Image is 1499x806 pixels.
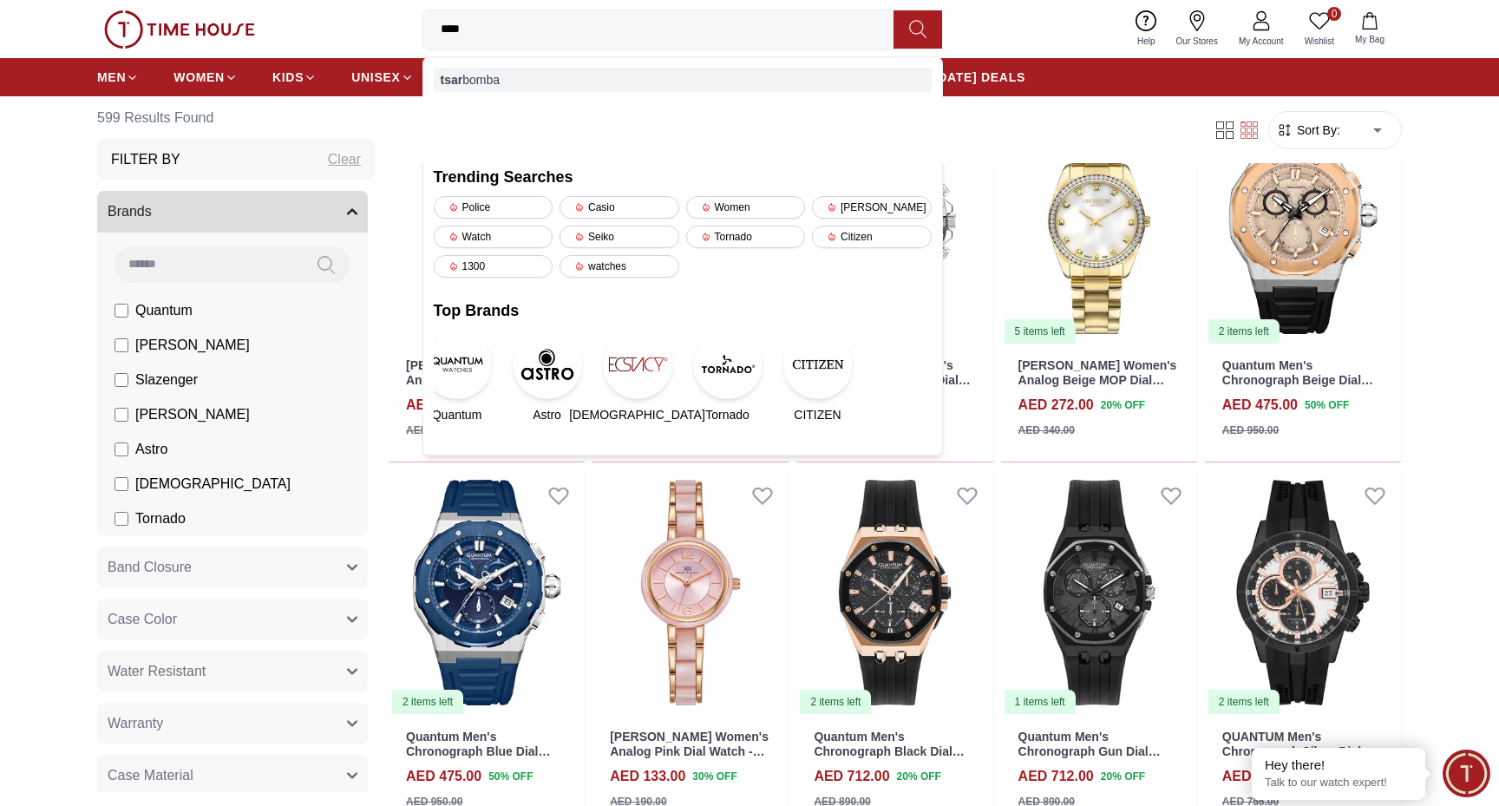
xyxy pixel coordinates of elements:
[796,469,992,716] a: Quantum Men's Chronograph Black Dial Watch - HNG949.8512 items left
[135,300,193,321] span: Quantum
[272,62,317,93] a: KIDS
[560,226,679,248] div: Seiko
[108,609,177,630] span: Case Color
[592,469,789,716] img: Kenneth Scott Women's Analog Pink Dial Watch - K24501-RCPP
[1222,358,1373,402] a: Quantum Men's Chronograph Beige Dial Watch - HNG1082.571
[97,651,368,692] button: Water Resistant
[1205,469,1401,716] a: QUANTUM Men's Chronograph Silver Dial Watch - HNG893.6312 items left
[434,255,553,278] div: 1300
[115,512,128,526] input: Tornado
[1018,395,1094,416] h4: AED 272.00
[406,358,565,402] a: [PERSON_NAME] Women's Analog Grey Dial Watch - LC08000.260
[1001,469,1197,716] img: Quantum Men's Chronograph Gun Dial Watch - HNG949.652
[115,304,128,318] input: Quantum
[1232,35,1291,48] span: My Account
[389,469,585,716] img: Quantum Men's Chronograph Blue Dial Watch - HNG1082.399
[513,330,582,399] img: Astro
[434,196,553,219] div: Police
[351,69,400,86] span: UNISEX
[434,226,553,248] div: Watch
[135,335,250,356] span: [PERSON_NAME]
[97,755,368,796] button: Case Material
[1345,9,1395,49] button: My Bag
[389,469,585,716] a: Quantum Men's Chronograph Blue Dial Watch - HNG1082.3992 items left
[97,62,139,93] a: MEN
[1127,7,1166,51] a: Help
[897,769,941,784] span: 20 % OFF
[1293,121,1340,139] span: Sort By:
[135,404,250,425] span: [PERSON_NAME]
[693,330,763,399] img: Tornado
[97,69,126,86] span: MEN
[1101,397,1145,413] span: 20 % OFF
[389,98,585,344] a: Lee Cooper Women's Analog Grey Dial Watch - LC08000.260
[173,69,225,86] span: WOMEN
[108,557,192,578] span: Band Closure
[97,97,375,139] h6: 599 Results Found
[97,191,368,233] button: Brands
[1018,358,1177,402] a: [PERSON_NAME] Women's Analog Beige MOP Dial Watch - LC07478.120
[115,477,128,491] input: [DEMOGRAPHIC_DATA]
[97,547,368,588] button: Band Closure
[1327,7,1341,21] span: 0
[108,201,152,222] span: Brands
[704,330,751,423] a: TornadoTornado
[1018,766,1094,787] h4: AED 712.00
[812,226,932,248] div: Citizen
[1348,33,1391,46] span: My Bag
[406,423,462,438] div: AED 365.00
[97,599,368,640] button: Case Color
[1298,35,1341,48] span: Wishlist
[933,62,1025,93] a: [DATE] DEALS
[1265,757,1412,774] div: Hey there!
[406,766,481,787] h4: AED 475.00
[115,338,128,352] input: [PERSON_NAME]
[692,769,736,784] span: 30 % OFF
[1018,730,1161,773] a: Quantum Men's Chronograph Gun Dial Watch - HNG949.652
[108,765,193,786] span: Case Material
[108,661,206,682] span: Water Resistant
[560,196,679,219] div: Casio
[1001,469,1197,716] a: Quantum Men's Chronograph Gun Dial Watch - HNG949.6521 items left
[1101,769,1145,784] span: 20 % OFF
[1005,319,1076,344] div: 5 items left
[1166,7,1228,51] a: Our Stores
[614,330,661,423] a: Ecstacy[DEMOGRAPHIC_DATA]
[135,439,167,460] span: Astro
[812,196,932,219] div: [PERSON_NAME]
[686,226,806,248] div: Tornado
[328,149,361,170] div: Clear
[1005,690,1076,714] div: 1 items left
[800,690,871,714] div: 2 items left
[783,330,853,399] img: CITIZEN
[686,196,806,219] div: Women
[135,474,291,495] span: [DEMOGRAPHIC_DATA]
[1222,423,1279,438] div: AED 950.00
[610,766,685,787] h4: AED 133.00
[104,10,255,49] img: ...
[1001,98,1197,344] img: Lee Cooper Women's Analog Beige MOP Dial Watch - LC07478.120
[814,730,964,773] a: Quantum Men's Chronograph Black Dial Watch - HNG949.851
[406,395,481,416] h4: AED 292.00
[272,69,304,86] span: KIDS
[432,406,482,423] span: Quantum
[796,469,992,716] img: Quantum Men's Chronograph Black Dial Watch - HNG949.851
[1205,98,1401,344] img: Quantum Men's Chronograph Beige Dial Watch - HNG1082.571
[603,330,672,399] img: Ecstacy
[794,406,841,423] span: CITIZEN
[1001,98,1197,344] a: Lee Cooper Women's Analog Beige MOP Dial Watch - LC07478.1205 items left
[392,690,463,714] div: 2 items left
[1265,776,1412,790] p: Talk to our watch expert!
[434,68,932,92] div: bomba
[135,370,198,390] span: Slazenger
[111,149,180,170] h3: Filter By
[406,730,550,773] a: Quantum Men's Chronograph Blue Dial Watch - HNG1082.399
[933,69,1025,86] span: [DATE] DEALS
[1018,423,1075,438] div: AED 340.00
[115,408,128,422] input: [PERSON_NAME]
[434,298,932,323] h2: Top Brands
[97,703,368,744] button: Warranty
[434,330,481,423] a: QuantumQuantum
[108,713,163,734] span: Warranty
[488,769,533,784] span: 50 % OFF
